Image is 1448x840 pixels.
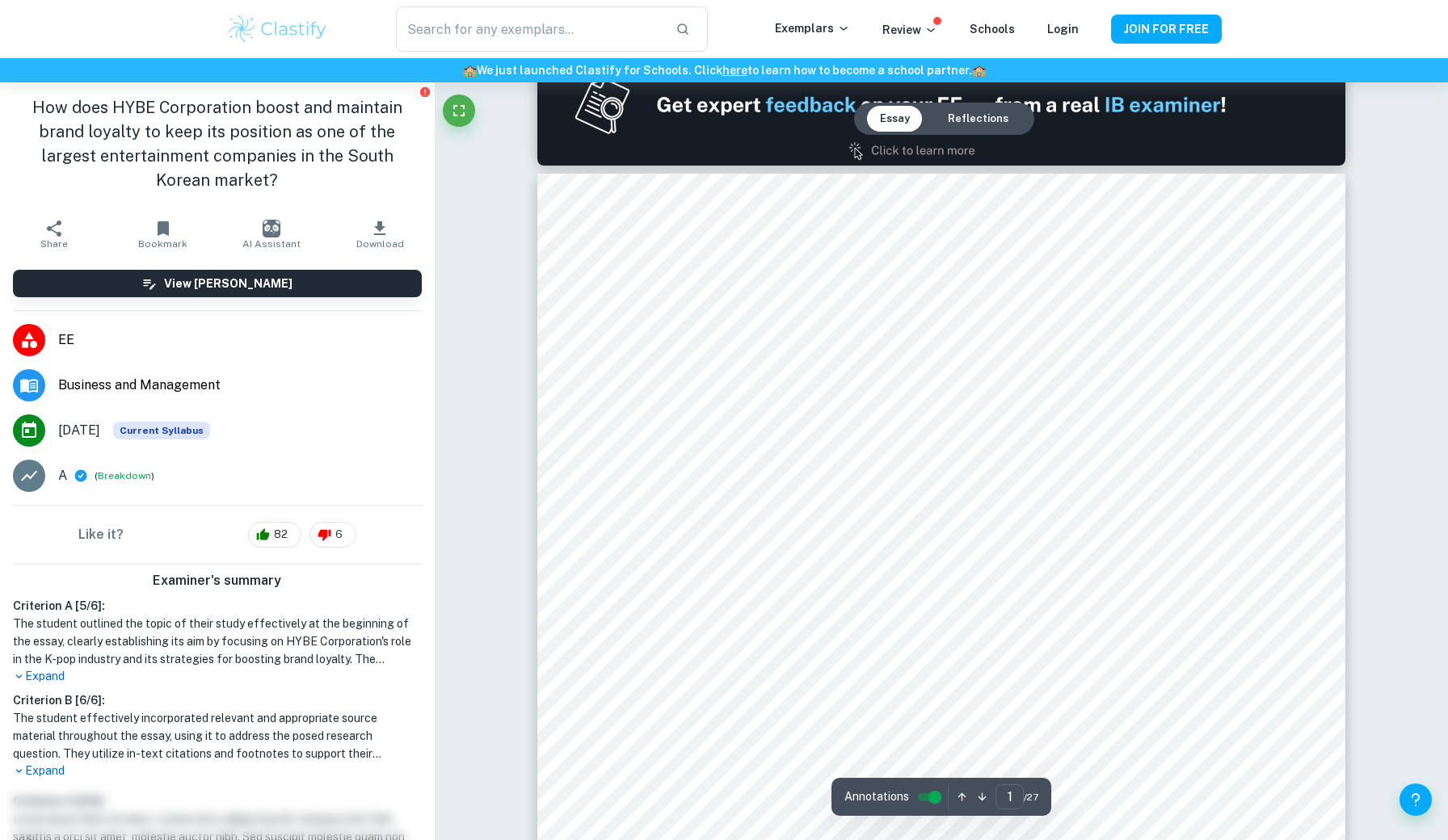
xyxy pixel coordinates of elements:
[1024,790,1038,804] span: / 27
[537,44,1345,166] img: Ad
[13,615,422,668] h1: The student outlined the topic of their study effectively at the beginning of the essay, clearly ...
[1400,783,1432,816] button: Help and Feedback
[13,597,422,615] h6: Criterion A [ 5 / 6 ]:
[108,212,217,257] button: Bookmark
[326,527,351,543] span: 6
[13,95,422,192] h1: How does HYBE Corporation boost and maintain brand loyalty to keep its position as one of the lar...
[1047,23,1079,36] a: Login
[396,6,663,52] input: Search for any exemplars...
[309,522,356,548] div: 6
[844,788,909,805] span: Annotations
[13,691,422,709] h6: Criterion B [ 6 / 6 ]:
[6,571,428,590] h6: Examiner's summary
[265,527,297,543] span: 82
[463,64,477,77] span: 🏫
[58,466,67,485] p: A
[867,106,923,132] button: Essay
[1111,15,1222,44] button: JOIN FOR FREE
[419,86,431,98] button: Report issue
[164,275,293,292] h6: View [PERSON_NAME]
[13,709,422,762] h1: The student effectively incorporated relevant and appropriate source material throughout the essa...
[217,212,326,257] button: AI Assistant
[970,23,1015,36] a: Schools
[13,270,422,297] button: View [PERSON_NAME]
[443,94,475,127] button: Fullscreen
[95,468,154,484] span: ( )
[226,13,329,45] img: Clastify logo
[3,61,1445,79] h6: We just launched Clastify for Schools. Click to learn how to become a school partner.
[58,376,422,395] span: Business and Management
[58,330,422,350] span: EE
[326,212,434,257] button: Download
[98,468,151,483] button: Breakdown
[775,19,850,37] p: Exemplars
[78,525,124,544] h6: Like it?
[972,64,986,77] span: 🏫
[13,668,422,685] p: Expand
[138,238,187,250] span: Bookmark
[113,422,210,439] div: This exemplar is based on the current syllabus. Feel free to refer to it for inspiration/ideas wh...
[356,238,404,250] span: Download
[935,106,1021,132] button: Reflections
[248,522,301,548] div: 82
[722,64,747,77] a: here
[263,220,280,237] img: AI Assistant
[882,21,937,39] p: Review
[58,421,100,440] span: [DATE]
[13,762,422,779] p: Expand
[113,422,210,439] span: Current Syllabus
[40,238,68,250] span: Share
[242,238,301,250] span: AI Assistant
